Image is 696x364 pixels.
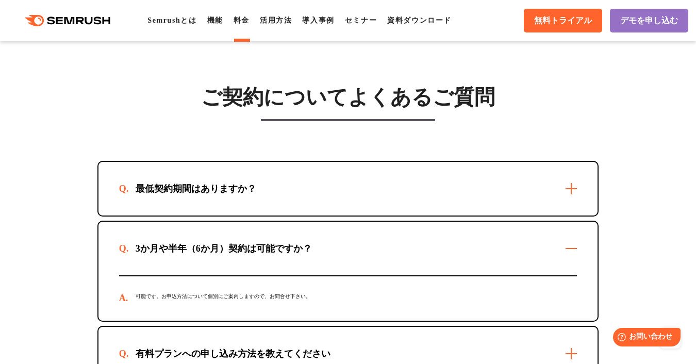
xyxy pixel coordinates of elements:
[119,183,273,195] div: 最低契約期間はありますか？
[97,85,599,110] h3: ご契約についてよくあるご質問
[387,16,452,24] a: 資料ダウンロード
[207,16,223,24] a: 機能
[610,9,688,32] a: デモを申し込む
[260,16,292,24] a: 活用方法
[234,16,250,24] a: 料金
[620,15,678,26] span: デモを申し込む
[147,16,196,24] a: Semrushとは
[604,324,685,353] iframe: Help widget launcher
[302,16,334,24] a: 導入事例
[345,16,377,24] a: セミナー
[524,9,602,32] a: 無料トライアル
[119,348,347,360] div: 有料プランへの申し込み方法を教えてください
[534,15,592,26] span: 無料トライアル
[119,276,577,321] div: 可能です。お申込方法について個別にご案内しますので、お問合せ下さい。
[119,242,328,255] div: 3か月や半年（6か月）契約は可能ですか？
